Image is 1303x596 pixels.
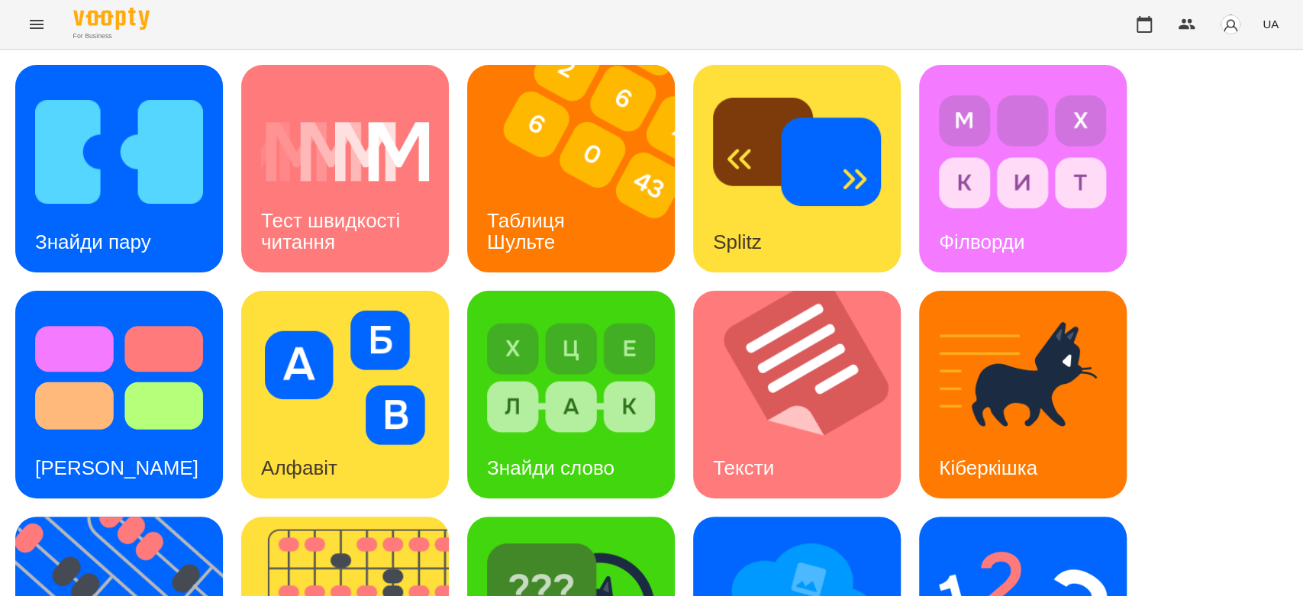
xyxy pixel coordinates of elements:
a: КіберкішкаКіберкішка [919,291,1127,498]
h3: Філворди [939,230,1024,253]
a: АлфавітАлфавіт [241,291,449,498]
img: Voopty Logo [73,8,150,30]
img: Тест швидкості читання [261,85,429,219]
h3: Тексти [713,456,774,479]
h3: [PERSON_NAME] [35,456,198,479]
h3: Знайди слово [487,456,614,479]
a: Знайди словоЗнайди слово [467,291,675,498]
a: Тест швидкості читанняТест швидкості читання [241,65,449,272]
img: Тексти [693,291,920,498]
h3: Таблиця Шульте [487,209,570,253]
img: Знайди слово [487,311,655,445]
span: For Business [73,31,150,41]
a: Знайди паруЗнайди пару [15,65,223,272]
img: Тест Струпа [35,311,203,445]
button: Menu [18,6,55,43]
a: ФілвордиФілворди [919,65,1127,272]
h3: Кіберкішка [939,456,1037,479]
a: SplitzSplitz [693,65,901,272]
a: ТекстиТексти [693,291,901,498]
img: Кіберкішка [939,311,1107,445]
a: Тест Струпа[PERSON_NAME] [15,291,223,498]
span: UA [1263,16,1279,32]
h3: Splitz [713,230,762,253]
img: avatar_s.png [1220,14,1241,35]
img: Філворди [939,85,1107,219]
button: UA [1256,10,1285,38]
h3: Знайди пару [35,230,151,253]
img: Алфавіт [261,311,429,445]
h3: Алфавіт [261,456,337,479]
img: Splitz [713,85,881,219]
a: Таблиця ШультеТаблиця Шульте [467,65,675,272]
img: Таблиця Шульте [467,65,694,272]
img: Знайди пару [35,85,203,219]
h3: Тест швидкості читання [261,209,405,253]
